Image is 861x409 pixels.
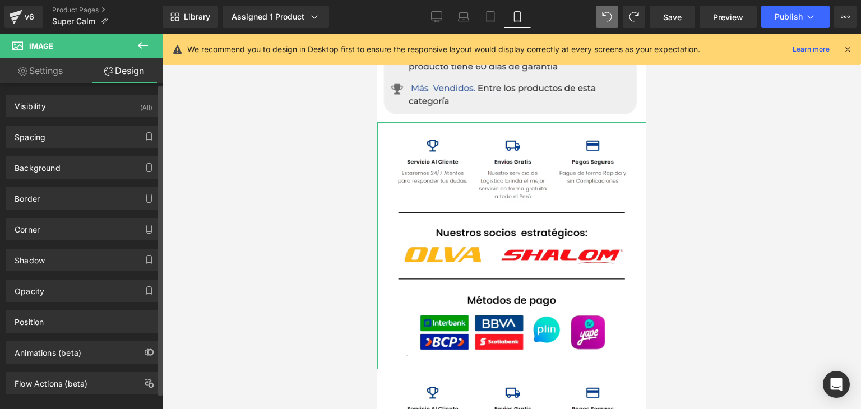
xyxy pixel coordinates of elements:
[823,371,850,398] div: Open Intercom Messenger
[52,17,95,26] span: Super Calm
[15,249,45,265] div: Shadow
[761,6,830,28] button: Publish
[163,6,218,28] a: New Library
[15,280,44,296] div: Opacity
[504,6,531,28] a: Mobile
[232,11,320,22] div: Assigned 1 Product
[596,6,618,28] button: Undo
[15,95,46,111] div: Visibility
[15,188,40,203] div: Border
[834,6,857,28] button: More
[477,6,504,28] a: Tablet
[15,342,81,357] div: Animations (beta)
[52,6,163,15] a: Product Pages
[700,6,757,28] a: Preview
[184,12,210,22] span: Library
[29,41,53,50] span: Image
[450,6,477,28] a: Laptop
[4,6,43,28] a: v6
[140,95,152,114] div: (All)
[15,219,40,234] div: Corner
[775,12,803,21] span: Publish
[187,43,700,55] p: We recommend you to design in Desktop first to ensure the responsive layout would display correct...
[713,11,743,23] span: Preview
[623,6,645,28] button: Redo
[663,11,682,23] span: Save
[15,157,61,173] div: Background
[15,311,44,327] div: Position
[788,43,834,56] a: Learn more
[22,10,36,24] div: v6
[15,373,87,388] div: Flow Actions (beta)
[84,58,165,83] a: Design
[15,126,45,142] div: Spacing
[423,6,450,28] a: Desktop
